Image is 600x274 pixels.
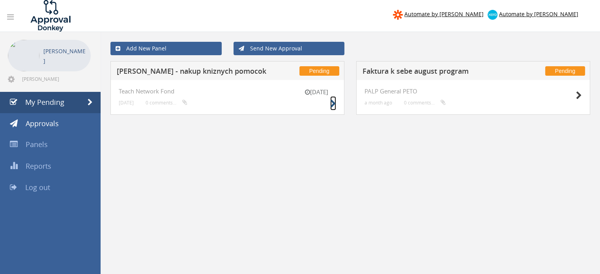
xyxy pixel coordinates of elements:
img: zapier-logomark.png [393,10,403,20]
span: Automate by [PERSON_NAME] [404,10,484,18]
span: Pending [545,66,585,76]
p: [PERSON_NAME] [43,46,87,66]
h4: Teach Network Fond [119,88,336,95]
span: My Pending [25,97,64,107]
span: Automate by [PERSON_NAME] [499,10,578,18]
a: Send New Approval [234,42,345,55]
span: [PERSON_NAME][EMAIL_ADDRESS][DOMAIN_NAME] [22,76,89,82]
small: a month ago [364,100,392,106]
small: 0 comments... [146,100,187,106]
small: [DATE] [297,88,336,96]
h4: PALP General PETO [364,88,582,95]
img: xero-logo.png [488,10,497,20]
small: [DATE] [119,100,134,106]
span: Approvals [26,119,59,128]
a: Add New Panel [110,42,222,55]
h5: Faktura k sebe august program [363,67,518,77]
h5: [PERSON_NAME] - nakup kniznych pomocok [117,67,272,77]
span: Panels [26,140,48,149]
span: Log out [25,183,50,192]
span: Pending [299,66,339,76]
span: Reports [26,161,51,171]
small: 0 comments... [404,100,446,106]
